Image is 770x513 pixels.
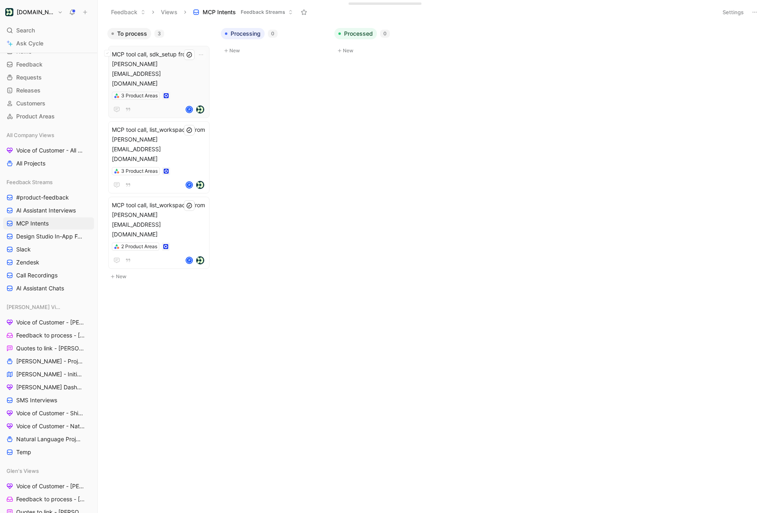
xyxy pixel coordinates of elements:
[221,46,328,56] button: New
[108,197,210,269] a: MCP tool call, list_workspaces from [PERSON_NAME][EMAIL_ADDRESS][DOMAIN_NAME]2 Product AreasPlogo
[16,383,83,391] span: [PERSON_NAME] Dashboard
[218,24,331,60] div: Processing0New
[16,482,85,490] span: Voice of Customer - [PERSON_NAME]
[186,107,192,112] div: P
[16,495,86,503] span: Feedback to process - [PERSON_NAME]
[104,24,218,285] div: To process3New
[344,30,373,38] span: Processed
[154,30,164,38] div: 3
[3,301,94,313] div: [PERSON_NAME] Views
[3,191,94,204] a: #product-feedback
[16,206,76,215] span: AI Assistant Interviews
[107,28,151,39] button: To process
[3,243,94,255] a: Slack
[3,71,94,84] a: Requests
[121,167,158,175] div: 3 Product Areas
[16,409,83,417] span: Voice of Customer - Shipped
[6,467,39,475] span: Glen's Views
[3,176,94,188] div: Feedback Streams
[3,129,94,170] div: All Company ViewsVoice of Customer - All AreasAll Projects
[3,58,94,71] a: Feedback
[16,396,57,404] span: SMS Interviews
[221,28,265,39] button: Processing
[3,420,94,432] a: Voice of Customer - Natural Language
[112,49,206,88] span: MCP tool call, sdk_setup from [PERSON_NAME][EMAIL_ADDRESS][DOMAIN_NAME]
[112,200,206,239] span: MCP tool call, list_workspaces from [PERSON_NAME][EMAIL_ADDRESS][DOMAIN_NAME]
[3,217,94,230] a: MCP Intents
[5,8,13,16] img: Customer.io
[16,284,64,292] span: AI Assistant Chats
[331,24,445,60] div: Processed0New
[6,178,53,186] span: Feedback Streams
[196,105,204,114] img: logo
[16,258,39,266] span: Zendesk
[334,28,377,39] button: Processed
[3,480,94,492] a: Voice of Customer - [PERSON_NAME]
[121,92,158,100] div: 3 Product Areas
[112,125,206,164] span: MCP tool call, list_workspaces from [PERSON_NAME][EMAIL_ADDRESS][DOMAIN_NAME]
[108,46,210,118] a: MCP tool call, sdk_setup from [PERSON_NAME][EMAIL_ADDRESS][DOMAIN_NAME]3 Product AreasPlogo
[16,370,83,378] span: [PERSON_NAME] - Initiatives
[231,30,261,38] span: Processing
[16,73,42,82] span: Requests
[3,84,94,97] a: Releases
[3,355,94,367] a: [PERSON_NAME] - Projects
[3,342,94,354] a: Quotes to link - [PERSON_NAME]
[3,368,94,380] a: [PERSON_NAME] - Initiatives
[3,129,94,141] div: All Company Views
[3,407,94,419] a: Voice of Customer - Shipped
[3,37,94,49] a: Ask Cycle
[16,39,43,48] span: Ask Cycle
[16,331,86,339] span: Feedback to process - [PERSON_NAME]
[107,6,149,18] button: Feedback
[189,6,297,18] button: MCP IntentsFeedback Streams
[157,6,181,18] button: Views
[16,193,69,202] span: #product-feedback
[16,60,43,69] span: Feedback
[3,394,94,406] a: SMS Interviews
[3,493,94,505] a: Feedback to process - [PERSON_NAME]
[3,157,94,170] a: All Projects
[16,232,84,240] span: Design Studio In-App Feedback
[3,381,94,393] a: [PERSON_NAME] Dashboard
[16,318,85,326] span: Voice of Customer - [PERSON_NAME]
[107,272,214,281] button: New
[108,121,210,193] a: MCP tool call, list_workspaces from [PERSON_NAME][EMAIL_ADDRESS][DOMAIN_NAME]3 Product AreasPlogo
[16,26,35,35] span: Search
[241,8,285,16] span: Feedback Streams
[3,204,94,217] a: AI Assistant Interviews
[3,446,94,458] a: Temp
[3,230,94,243] a: Design Studio In-App Feedback
[16,86,41,94] span: Releases
[16,159,45,167] span: All Projects
[16,146,83,155] span: Voice of Customer - All Areas
[16,344,84,352] span: Quotes to link - [PERSON_NAME]
[3,110,94,122] a: Product Areas
[16,435,83,443] span: Natural Language Projects
[268,30,278,38] div: 0
[3,465,94,477] div: Glen's Views
[6,131,54,139] span: All Company Views
[334,46,441,56] button: New
[3,144,94,157] a: Voice of Customer - All Areas
[16,357,83,365] span: [PERSON_NAME] - Projects
[203,8,236,16] span: MCP Intents
[3,316,94,328] a: Voice of Customer - [PERSON_NAME]
[196,256,204,264] img: logo
[16,271,58,279] span: Call Recordings
[16,245,31,253] span: Slack
[117,30,147,38] span: To process
[3,282,94,294] a: AI Assistant Chats
[196,181,204,189] img: logo
[3,256,94,268] a: Zendesk
[719,6,747,18] button: Settings
[6,303,62,311] span: [PERSON_NAME] Views
[3,176,94,294] div: Feedback Streams#product-feedbackAI Assistant InterviewsMCP IntentsDesign Studio In-App FeedbackS...
[16,112,55,120] span: Product Areas
[121,243,157,251] div: 2 Product Areas
[3,269,94,281] a: Call Recordings
[3,329,94,341] a: Feedback to process - [PERSON_NAME]
[380,30,390,38] div: 0
[186,182,192,188] div: P
[17,9,54,16] h1: [DOMAIN_NAME]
